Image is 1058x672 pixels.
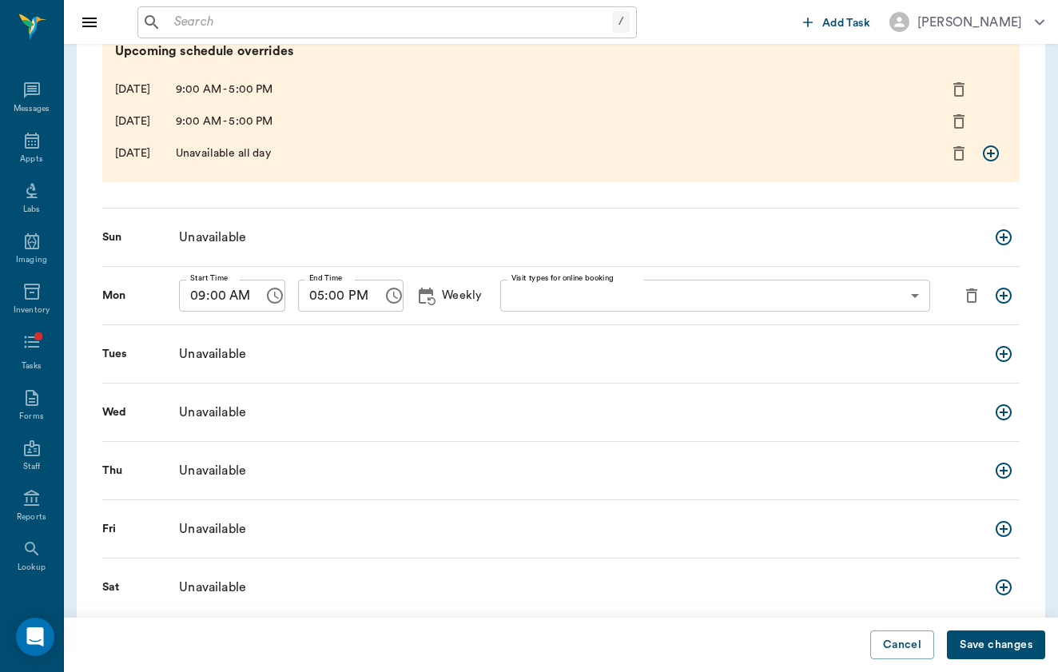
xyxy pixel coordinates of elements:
div: Tasks [22,360,42,372]
div: Thu [96,456,173,479]
button: delete exceptions for this day [943,137,975,169]
div: Unavailable [173,571,942,597]
button: Add Task [797,7,877,37]
button: Close drawer [74,6,105,38]
div: Unavailable [173,455,942,480]
div: Fri [96,515,173,538]
button: delete exceptions for this day [943,105,975,137]
div: 9:00 AM - 5:00 PM [115,113,487,130]
button: add new schedule entry [988,513,1020,545]
div: [DATE] [115,145,150,162]
button: Choose time, selected time is 9:00 AM [259,280,291,312]
div: Inventory [14,304,50,316]
div: Sun [96,223,173,246]
div: Imaging [16,254,47,266]
button: Choose time, selected time is 5:00 PM [378,280,410,312]
div: Reports [17,511,46,523]
div: Tues [96,340,173,363]
button: add new schedule entry [988,571,1020,603]
input: Search [168,11,612,34]
button: add new schedule entry [975,137,1007,169]
button: [PERSON_NAME] [877,7,1057,37]
div: Messages [14,103,50,115]
button: add new schedule entry [988,280,1020,312]
button: Cancel [870,630,934,660]
button: add new schedule entry [988,338,1020,370]
input: hh:mm aa [179,280,253,312]
div: Sat [96,573,173,596]
div: Unavailable [173,513,942,539]
p: Weekly [442,287,482,304]
p: Upcoming schedule overrides [115,42,595,61]
div: Lookup [18,562,46,574]
label: Start Time [190,272,228,284]
div: Forms [19,411,43,423]
div: [DATE] [115,113,150,130]
button: add new schedule entry [988,455,1020,487]
button: add new schedule entry [988,396,1020,428]
input: hh:mm aa [298,280,372,312]
div: Mon [96,281,173,304]
div: Unavailable all day [115,145,487,162]
div: Wed [96,398,173,421]
div: Staff [23,461,40,473]
button: add new schedule entry [988,221,1020,253]
button: updated recurrence rule [410,280,442,312]
div: Appts [20,153,42,165]
div: Unavailable [173,221,942,247]
div: Unavailable [173,396,942,422]
div: [DATE] [115,82,150,98]
div: / [612,11,630,33]
label: End Time [309,272,342,284]
div: [PERSON_NAME] [917,13,1022,32]
div: Labs [23,204,40,216]
div: Unavailable [173,338,942,364]
button: delete exceptions for this day [943,74,975,105]
label: Visit types for online booking [511,272,613,284]
button: Save changes [947,630,1045,660]
div: Open Intercom Messenger [16,618,54,656]
button: delete schedule entry [956,280,988,312]
div: 9:00 AM - 5:00 PM [115,82,487,98]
